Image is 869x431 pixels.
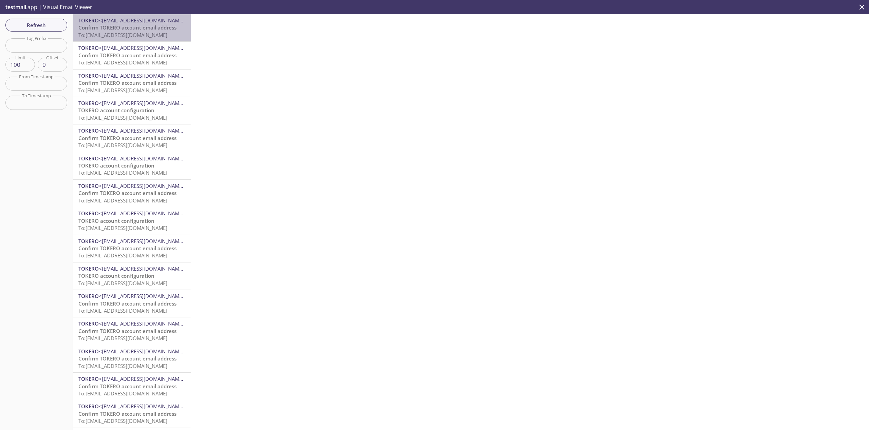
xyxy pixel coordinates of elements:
[78,300,177,307] span: Confirm TOKERO account email address
[99,127,187,134] span: <[EMAIL_ADDRESS][DOMAIN_NAME]>
[5,19,67,32] button: Refresh
[99,72,187,79] span: <[EMAIL_ADDRESS][DOMAIN_NAME]>
[73,97,191,124] div: TOKERO<[EMAIL_ADDRESS][DOMAIN_NAME]>TOKERO account configurationTo:[EMAIL_ADDRESS][DOMAIN_NAME]
[78,348,99,355] span: TOKERO
[99,348,187,355] span: <[EMAIL_ADDRESS][DOMAIN_NAME]>
[78,280,167,287] span: To: [EMAIL_ADDRESS][DOMAIN_NAME]
[99,403,187,410] span: <[EMAIL_ADDRESS][DOMAIN_NAME]>
[99,375,187,382] span: <[EMAIL_ADDRESS][DOMAIN_NAME]>
[99,155,187,162] span: <[EMAIL_ADDRESS][DOMAIN_NAME]>
[73,262,191,290] div: TOKERO<[EMAIL_ADDRESS][DOMAIN_NAME]>TOKERO account configurationTo:[EMAIL_ADDRESS][DOMAIN_NAME]
[78,265,99,272] span: TOKERO
[73,290,191,317] div: TOKERO<[EMAIL_ADDRESS][DOMAIN_NAME]>Confirm TOKERO account email addressTo:[EMAIL_ADDRESS][DOMAIN...
[78,44,99,51] span: TOKERO
[78,17,99,24] span: TOKERO
[78,417,167,424] span: To: [EMAIL_ADDRESS][DOMAIN_NAME]
[78,114,167,121] span: To: [EMAIL_ADDRESS][DOMAIN_NAME]
[78,224,167,231] span: To: [EMAIL_ADDRESS][DOMAIN_NAME]
[78,403,99,410] span: TOKERO
[78,307,167,314] span: To: [EMAIL_ADDRESS][DOMAIN_NAME]
[78,100,99,106] span: TOKERO
[99,210,187,217] span: <[EMAIL_ADDRESS][DOMAIN_NAME]>
[5,3,26,11] span: testmail
[78,320,99,327] span: TOKERO
[78,355,177,362] span: Confirm TOKERO account email address
[99,320,187,327] span: <[EMAIL_ADDRESS][DOMAIN_NAME]>
[78,142,167,149] span: To: [EMAIL_ADDRESS][DOMAIN_NAME]
[73,235,191,262] div: TOKERO<[EMAIL_ADDRESS][DOMAIN_NAME]>Confirm TOKERO account email addressTo:[EMAIL_ADDRESS][DOMAIN...
[78,162,154,169] span: TOKERO account configuration
[78,335,167,341] span: To: [EMAIL_ADDRESS][DOMAIN_NAME]
[78,87,167,94] span: To: [EMAIL_ADDRESS][DOMAIN_NAME]
[99,44,187,51] span: <[EMAIL_ADDRESS][DOMAIN_NAME]>
[78,135,177,141] span: Confirm TOKERO account email address
[78,217,154,224] span: TOKERO account configuration
[78,190,177,196] span: Confirm TOKERO account email address
[78,169,167,176] span: To: [EMAIL_ADDRESS][DOMAIN_NAME]
[73,400,191,427] div: TOKERO<[EMAIL_ADDRESS][DOMAIN_NAME]>Confirm TOKERO account email addressTo:[EMAIL_ADDRESS][DOMAIN...
[78,107,154,114] span: TOKERO account configuration
[78,245,177,252] span: Confirm TOKERO account email address
[78,410,177,417] span: Confirm TOKERO account email address
[99,238,187,244] span: <[EMAIL_ADDRESS][DOMAIN_NAME]>
[73,152,191,179] div: TOKERO<[EMAIL_ADDRESS][DOMAIN_NAME]>TOKERO account configurationTo:[EMAIL_ADDRESS][DOMAIN_NAME]
[78,390,167,397] span: To: [EMAIL_ADDRESS][DOMAIN_NAME]
[78,59,167,66] span: To: [EMAIL_ADDRESS][DOMAIN_NAME]
[73,14,191,41] div: TOKERO<[EMAIL_ADDRESS][DOMAIN_NAME]>Confirm TOKERO account email addressTo:[EMAIL_ADDRESS][DOMAIN...
[78,238,99,244] span: TOKERO
[78,79,177,86] span: Confirm TOKERO account email address
[73,207,191,234] div: TOKERO<[EMAIL_ADDRESS][DOMAIN_NAME]>TOKERO account configurationTo:[EMAIL_ADDRESS][DOMAIN_NAME]
[99,293,187,299] span: <[EMAIL_ADDRESS][DOMAIN_NAME]>
[78,32,167,38] span: To: [EMAIL_ADDRESS][DOMAIN_NAME]
[78,197,167,204] span: To: [EMAIL_ADDRESS][DOMAIN_NAME]
[99,182,187,189] span: <[EMAIL_ADDRESS][DOMAIN_NAME]>
[78,375,99,382] span: TOKERO
[99,100,187,106] span: <[EMAIL_ADDRESS][DOMAIN_NAME]>
[78,24,177,31] span: Confirm TOKERO account email address
[78,210,99,217] span: TOKERO
[73,124,191,152] div: TOKERO<[EMAIL_ADDRESS][DOMAIN_NAME]>Confirm TOKERO account email addressTo:[EMAIL_ADDRESS][DOMAIN...
[78,155,99,162] span: TOKERO
[78,383,177,390] span: Confirm TOKERO account email address
[78,272,154,279] span: TOKERO account configuration
[78,72,99,79] span: TOKERO
[73,180,191,207] div: TOKERO<[EMAIL_ADDRESS][DOMAIN_NAME]>Confirm TOKERO account email addressTo:[EMAIL_ADDRESS][DOMAIN...
[73,317,191,345] div: TOKERO<[EMAIL_ADDRESS][DOMAIN_NAME]>Confirm TOKERO account email addressTo:[EMAIL_ADDRESS][DOMAIN...
[73,42,191,69] div: TOKERO<[EMAIL_ADDRESS][DOMAIN_NAME]>Confirm TOKERO account email addressTo:[EMAIL_ADDRESS][DOMAIN...
[11,21,62,30] span: Refresh
[78,127,99,134] span: TOKERO
[73,373,191,400] div: TOKERO<[EMAIL_ADDRESS][DOMAIN_NAME]>Confirm TOKERO account email addressTo:[EMAIL_ADDRESS][DOMAIN...
[73,345,191,372] div: TOKERO<[EMAIL_ADDRESS][DOMAIN_NAME]>Confirm TOKERO account email addressTo:[EMAIL_ADDRESS][DOMAIN...
[78,182,99,189] span: TOKERO
[78,52,177,59] span: Confirm TOKERO account email address
[99,265,187,272] span: <[EMAIL_ADDRESS][DOMAIN_NAME]>
[78,252,167,259] span: To: [EMAIL_ADDRESS][DOMAIN_NAME]
[78,328,177,334] span: Confirm TOKERO account email address
[99,17,187,24] span: <[EMAIL_ADDRESS][DOMAIN_NAME]>
[78,293,99,299] span: TOKERO
[78,363,167,369] span: To: [EMAIL_ADDRESS][DOMAIN_NAME]
[73,70,191,97] div: TOKERO<[EMAIL_ADDRESS][DOMAIN_NAME]>Confirm TOKERO account email addressTo:[EMAIL_ADDRESS][DOMAIN...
